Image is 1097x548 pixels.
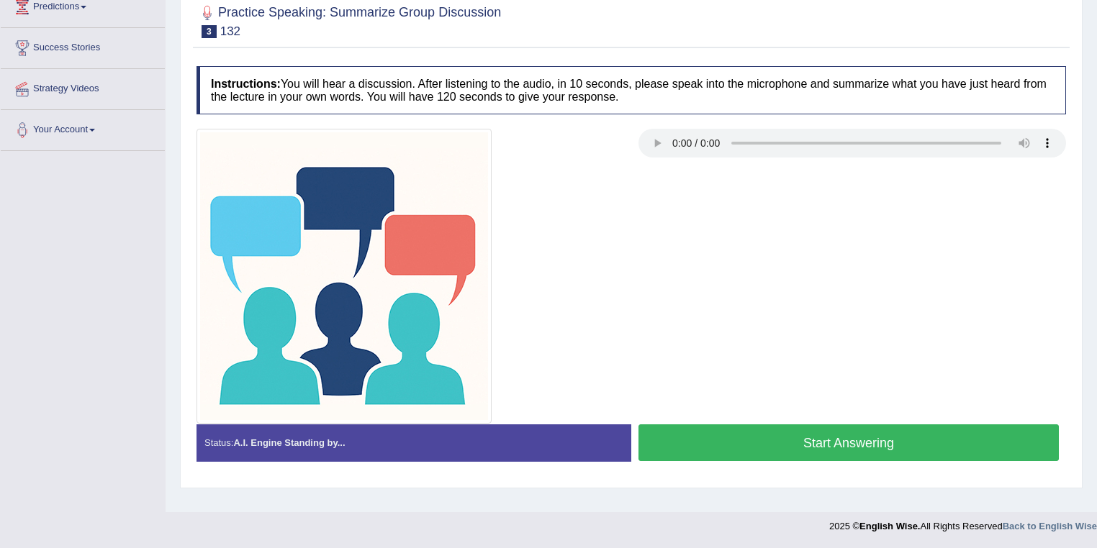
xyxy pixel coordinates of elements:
div: Status: [197,424,631,461]
h2: Practice Speaking: Summarize Group Discussion [197,2,501,38]
a: Success Stories [1,28,165,64]
strong: English Wise. [859,521,920,531]
a: Back to English Wise [1003,521,1097,531]
b: Instructions: [211,78,281,90]
small: 132 [220,24,240,38]
strong: A.I. Engine Standing by... [233,437,345,448]
span: 3 [202,25,217,38]
button: Start Answering [638,424,1059,461]
div: 2025 © All Rights Reserved [829,512,1097,533]
h4: You will hear a discussion. After listening to the audio, in 10 seconds, please speak into the mi... [197,66,1066,114]
a: Your Account [1,110,165,146]
a: Strategy Videos [1,69,165,105]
